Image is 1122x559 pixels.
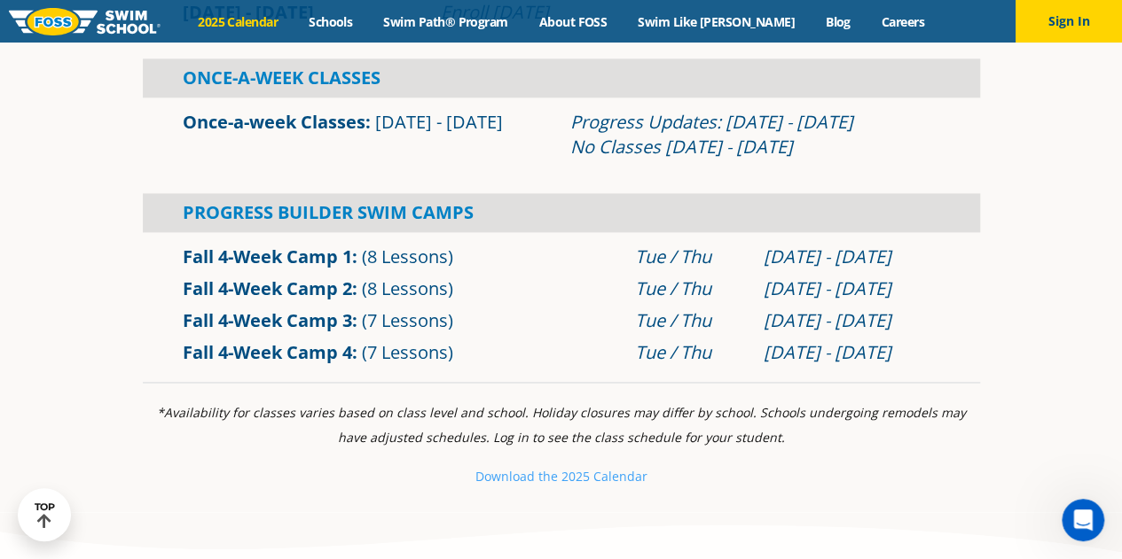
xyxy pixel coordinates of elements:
a: Swim Path® Program [368,13,523,30]
div: [DATE] - [DATE] [764,245,940,269]
a: Schools [294,13,368,30]
img: FOSS Swim School Logo [9,8,161,35]
a: About FOSS [523,13,623,30]
div: TOP [35,501,55,529]
div: Tue / Thu [634,308,746,333]
a: Once-a-week Classes [183,110,365,134]
a: Blog [810,13,866,30]
a: Fall 4-Week Camp 1 [183,245,352,268]
div: [DATE] - [DATE] [764,308,940,333]
a: Fall 4-Week Camp 4 [183,340,352,364]
iframe: Intercom live chat [1062,499,1104,541]
span: (7 Lessons) [362,340,453,364]
div: [DATE] - [DATE] [764,340,940,365]
a: Swim Like [PERSON_NAME] [623,13,811,30]
div: Tue / Thu [634,340,746,365]
div: Tue / Thu [634,245,746,269]
a: 2025 Calendar [183,13,294,30]
small: e 2025 Calendar [551,468,647,485]
a: Download the 2025 Calendar [475,468,647,485]
span: (8 Lessons) [362,276,453,300]
a: Fall 4-Week Camp 3 [183,308,352,332]
div: Tue / Thu [634,276,746,301]
div: [DATE] - [DATE] [764,276,940,301]
span: (8 Lessons) [362,245,453,268]
span: (7 Lessons) [362,308,453,332]
small: Download th [475,468,551,485]
i: *Availability for classes varies based on class level and school. Holiday closures may differ by ... [157,404,966,446]
div: Progress Builder Swim Camps [143,193,980,232]
div: Progress Updates: [DATE] - [DATE] No Classes [DATE] - [DATE] [570,110,940,159]
a: Fall 4-Week Camp 2 [183,276,352,300]
div: Once-A-Week Classes [143,58,980,97]
a: Careers [866,13,939,30]
span: [DATE] - [DATE] [375,110,503,134]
